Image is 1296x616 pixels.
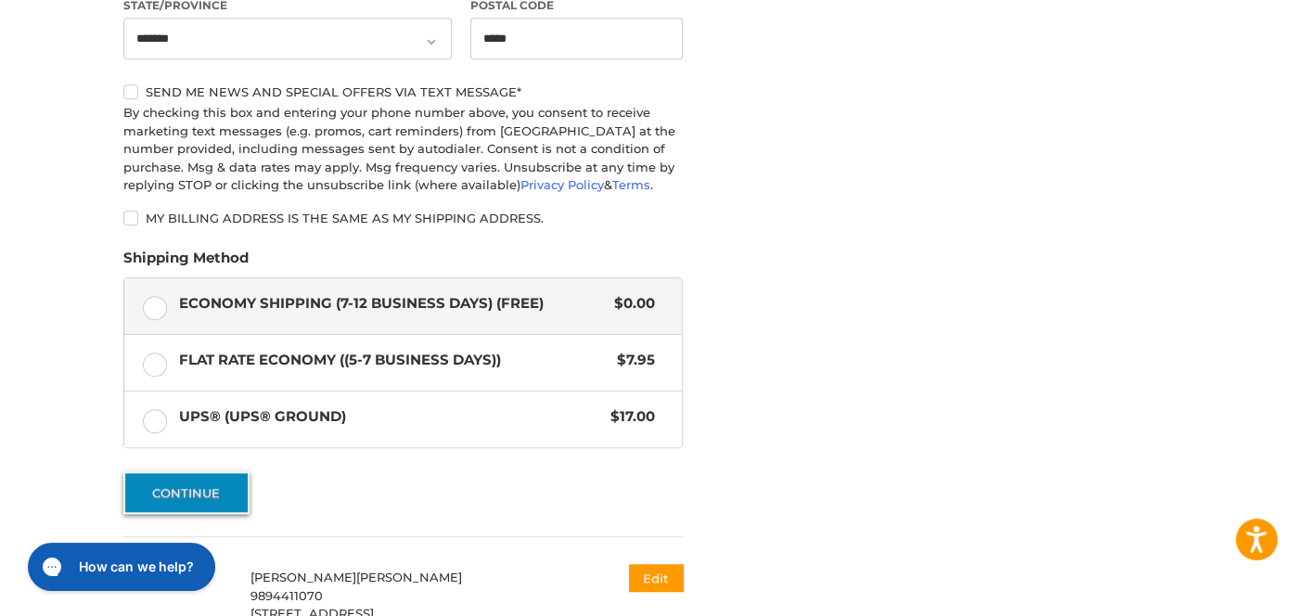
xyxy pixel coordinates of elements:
a: Terms [612,177,650,192]
span: UPS® (UPS® Ground) [179,406,602,428]
iframe: Gorgias live chat messenger [19,536,221,597]
a: Privacy Policy [520,177,604,192]
span: $17.00 [601,406,655,428]
span: 9894411070 [250,588,323,603]
span: Economy Shipping (7-12 Business Days) (Free) [179,293,606,314]
span: $0.00 [605,293,655,314]
span: [PERSON_NAME] [356,570,462,584]
label: My billing address is the same as my shipping address. [123,211,683,225]
span: Flat Rate Economy ((5-7 Business Days)) [179,350,609,371]
span: [PERSON_NAME] [250,570,356,584]
div: By checking this box and entering your phone number above, you consent to receive marketing text ... [123,104,683,195]
button: Edit [629,564,683,591]
legend: Shipping Method [123,248,249,277]
span: $7.95 [608,350,655,371]
label: Send me news and special offers via text message* [123,84,683,99]
button: Continue [123,471,250,514]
